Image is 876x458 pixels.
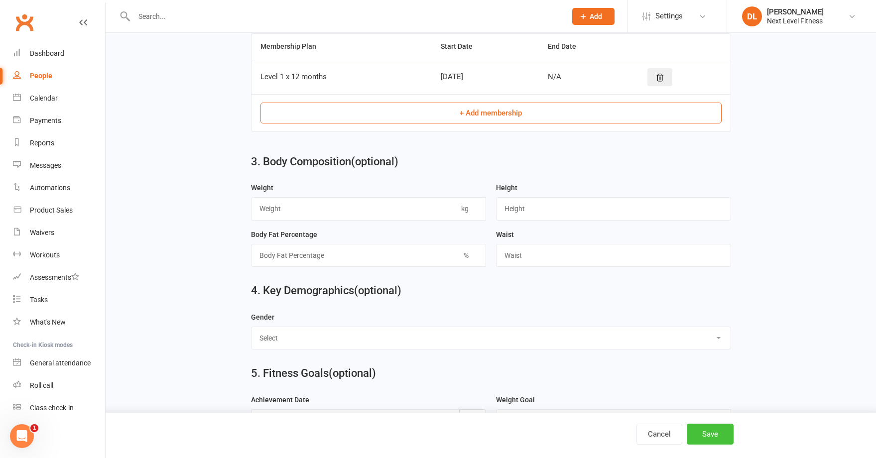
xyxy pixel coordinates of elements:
div: Dashboard [30,49,64,57]
div: Waivers [30,229,54,236]
a: Messages [13,154,105,177]
a: Tasks [13,289,105,311]
a: Assessments [13,266,105,289]
div: What's New [30,318,66,326]
a: Product Sales [13,199,105,222]
div: [PERSON_NAME] [767,7,824,16]
label: Weight [251,182,273,193]
h2: 5. Fitness Goals [251,367,731,379]
span: kg [461,205,469,212]
div: Calendar [30,94,58,102]
div: Messages [30,161,61,169]
div: N/A [548,73,629,81]
div: Level 1 x 12 months [260,73,423,81]
a: People [13,65,105,87]
h2: 3. Body Composition [251,156,731,168]
a: Clubworx [12,10,37,35]
a: Workouts [13,244,105,266]
label: Height [496,182,517,193]
div: Class check-in [30,404,74,412]
label: Gender [251,312,274,323]
th: Membership Plan [251,34,432,59]
div: DL [742,6,762,26]
div: [DATE] [441,73,530,81]
input: Body Fat Percentage [251,244,486,267]
label: Waist [496,229,514,240]
div: Roll call [30,381,53,389]
div: Payments [30,116,61,124]
div: People [30,72,52,80]
span: (optional) [354,284,401,297]
a: Calendar [13,87,105,110]
div: Automations [30,184,70,192]
th: Start Date [432,34,539,59]
button: Save [687,424,734,445]
span: % [464,252,469,259]
a: Payments [13,110,105,132]
span: Add [590,12,602,20]
a: Class kiosk mode [13,397,105,419]
div: Assessments [30,273,79,281]
label: Achievement Date [251,394,309,405]
iframe: Intercom live chat [10,424,34,448]
span: (optional) [351,155,398,168]
a: Roll call [13,374,105,397]
th: End Date [539,34,638,59]
a: What's New [13,311,105,334]
div: Tasks [30,296,48,304]
label: Body Fat Percentage [251,229,317,240]
div: General attendance [30,359,91,367]
a: Waivers [13,222,105,244]
button: Delete style [647,68,672,86]
a: General attendance kiosk mode [13,352,105,374]
input: Search... [131,9,559,23]
input: Waist [496,244,731,267]
input: Height [496,197,731,220]
input: Weight Goal [496,409,731,432]
button: Cancel [636,424,682,445]
input: Weight [251,197,486,220]
label: Weight Goal [496,394,535,405]
span: Settings [655,5,683,27]
a: Reports [13,132,105,154]
span: (optional) [329,367,376,379]
button: Add [572,8,615,25]
div: Workouts [30,251,60,259]
h2: 4. Key Demographics [251,285,731,297]
div: Product Sales [30,206,73,214]
div: Next Level Fitness [767,16,824,25]
div: Reports [30,139,54,147]
a: Dashboard [13,42,105,65]
a: Automations [13,177,105,199]
span: 1 [30,424,38,432]
button: + Add membership [260,103,722,123]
